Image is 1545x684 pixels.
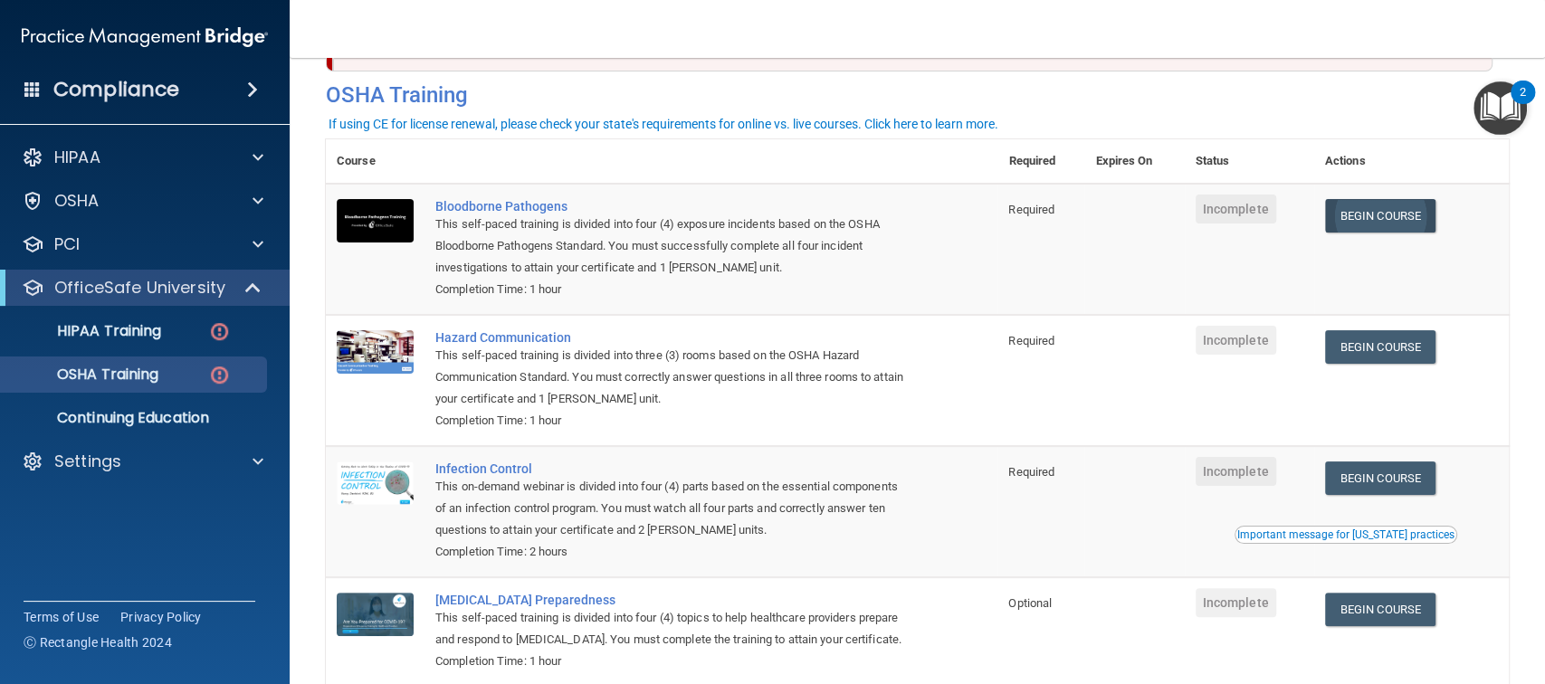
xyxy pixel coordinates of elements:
[1185,139,1314,184] th: Status
[208,364,231,386] img: danger-circle.6113f641.png
[22,451,263,472] a: Settings
[435,279,907,300] div: Completion Time: 1 hour
[1084,139,1184,184] th: Expires On
[435,330,907,345] a: Hazard Communication
[22,190,263,212] a: OSHA
[54,451,121,472] p: Settings
[22,147,263,168] a: HIPAA
[435,651,907,672] div: Completion Time: 1 hour
[1008,465,1054,479] span: Required
[1325,330,1435,364] a: Begin Course
[1325,593,1435,626] a: Begin Course
[435,476,907,541] div: This on-demand webinar is divided into four (4) parts based on the essential components of an inf...
[1473,81,1527,135] button: Open Resource Center, 2 new notifications
[329,118,998,130] div: If using CE for license renewal, please check your state's requirements for online vs. live cours...
[435,199,907,214] a: Bloodborne Pathogens
[1196,588,1276,617] span: Incomplete
[54,147,100,168] p: HIPAA
[435,607,907,651] div: This self-paced training is divided into four (4) topics to help healthcare providers prepare and...
[1237,529,1454,540] div: Important message for [US_STATE] practices
[1008,203,1054,216] span: Required
[22,233,263,255] a: PCI
[54,277,225,299] p: OfficeSafe University
[435,214,907,279] div: This self-paced training is divided into four (4) exposure incidents based on the OSHA Bloodborne...
[435,410,907,432] div: Completion Time: 1 hour
[208,320,231,343] img: danger-circle.6113f641.png
[1314,139,1509,184] th: Actions
[1196,457,1276,486] span: Incomplete
[326,82,1509,108] h4: OSHA Training
[435,593,907,607] a: [MEDICAL_DATA] Preparedness
[1325,461,1435,495] a: Begin Course
[1008,596,1052,610] span: Optional
[24,633,172,651] span: Ⓒ Rectangle Health 2024
[1196,195,1276,223] span: Incomplete
[53,77,179,102] h4: Compliance
[326,139,424,184] th: Course
[435,345,907,410] div: This self-paced training is divided into three (3) rooms based on the OSHA Hazard Communication S...
[435,461,907,476] a: Infection Control
[120,608,202,626] a: Privacy Policy
[1235,526,1457,544] button: Read this if you are a dental practitioner in the state of CA
[12,409,259,427] p: Continuing Education
[1325,199,1435,233] a: Begin Course
[1520,92,1526,116] div: 2
[24,608,99,626] a: Terms of Use
[54,190,100,212] p: OSHA
[54,233,80,255] p: PCI
[22,19,268,55] img: PMB logo
[326,115,1001,133] button: If using CE for license renewal, please check your state's requirements for online vs. live cours...
[12,322,161,340] p: HIPAA Training
[435,541,907,563] div: Completion Time: 2 hours
[997,139,1084,184] th: Required
[12,366,158,384] p: OSHA Training
[22,277,262,299] a: OfficeSafe University
[1008,334,1054,347] span: Required
[1196,326,1276,355] span: Incomplete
